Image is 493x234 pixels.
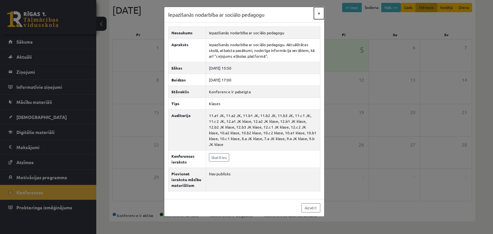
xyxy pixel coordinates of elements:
[206,62,320,74] td: [DATE] 15:50
[168,38,206,62] th: Apraksts
[301,203,320,213] a: Aizvērt
[168,168,206,191] th: Pievienot ierakstu mācību materiāliem
[206,74,320,86] td: [DATE] 17:00
[168,74,206,86] th: Beidzas
[314,7,324,19] button: ×
[206,38,320,62] td: Iepazīšanās nodarbība ar sociālo pedagogu. Aktuālitātes skolā, atbalsta pasākumi, noderīga inform...
[168,62,206,74] th: Sākas
[206,86,320,97] td: Konference ir pabeigta
[206,109,320,150] td: 11.a1 JK, 11.a2 JK, 11.b1 JK, 11.b2 JK, 11.b3 JK, 11.c1 JK, 11.c2 JK, 12.a1 JK klase, 12.a2 JK kl...
[168,27,206,38] th: Nosaukums
[206,27,320,38] td: Iepazīšanās nodarbība ar sociālo pedagogu
[168,150,206,168] th: Konferences ieraksts
[206,168,320,191] td: Nav publisks
[168,11,264,19] h3: Iepazīšanās nodarbība ar sociālo pedagogu
[168,97,206,109] th: Tips
[209,153,229,162] a: Skatīties
[168,86,206,97] th: Stāvoklis
[206,97,320,109] td: Klases
[168,109,206,150] th: Auditorija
